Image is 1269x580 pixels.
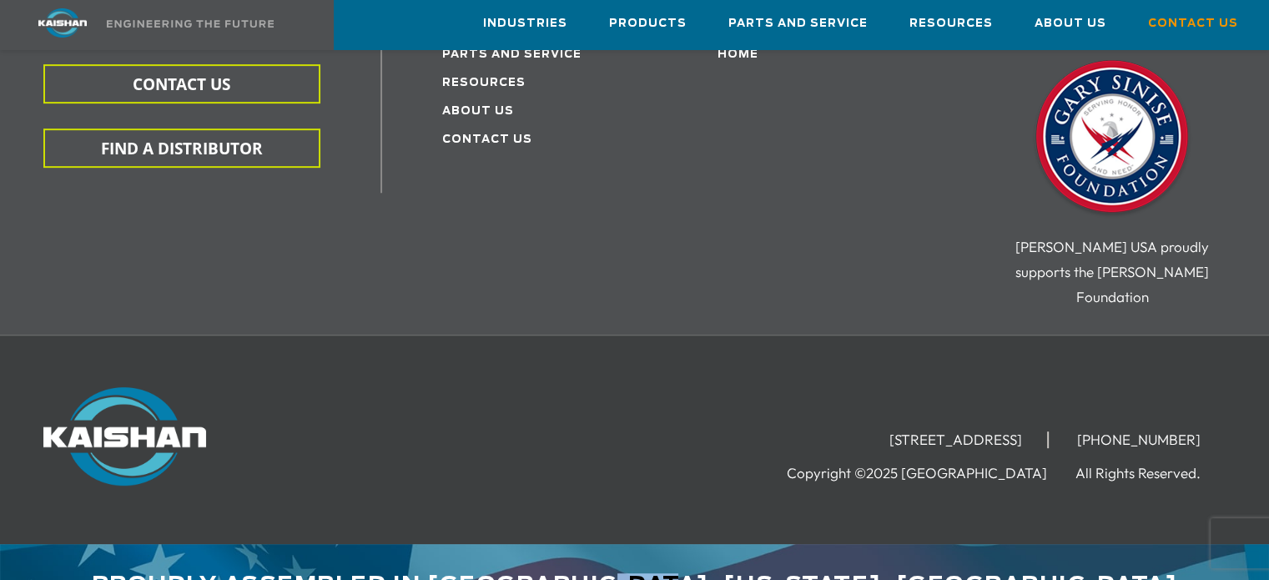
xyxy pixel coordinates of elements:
[1148,1,1238,46] a: Contact Us
[909,14,993,33] span: Resources
[864,431,1049,448] li: [STREET_ADDRESS]
[442,106,514,117] a: About Us
[1035,1,1106,46] a: About Us
[43,129,320,168] button: FIND A DISTRIBUTOR
[1035,14,1106,33] span: About Us
[1148,14,1238,33] span: Contact Us
[787,465,1072,482] li: Copyright ©2025 [GEOGRAPHIC_DATA]
[43,387,206,486] img: Kaishan
[909,1,993,46] a: Resources
[483,1,567,46] a: Industries
[442,49,582,60] a: Parts and service
[609,1,687,46] a: Products
[1015,238,1209,305] span: [PERSON_NAME] USA proudly supports the [PERSON_NAME] Foundation
[728,1,868,46] a: Parts and Service
[107,20,274,28] img: Engineering the future
[609,14,687,33] span: Products
[718,49,758,60] a: Home
[483,14,567,33] span: Industries
[43,64,320,103] button: CONTACT US
[728,14,868,33] span: Parts and Service
[1075,465,1226,482] li: All Rights Reserved.
[1029,55,1196,222] img: Gary Sinise Foundation
[442,78,526,88] a: Resources
[442,134,532,145] a: Contact Us
[1052,431,1226,448] li: [PHONE_NUMBER]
